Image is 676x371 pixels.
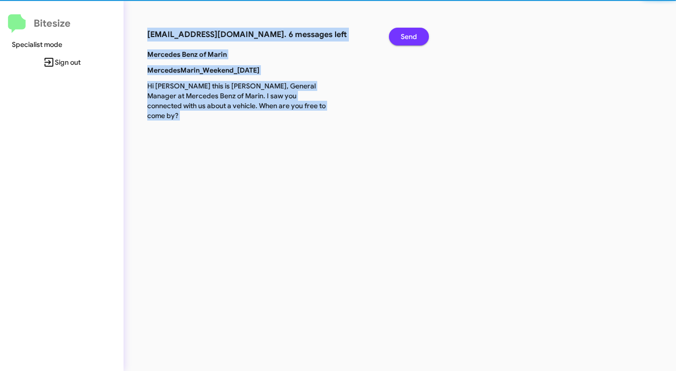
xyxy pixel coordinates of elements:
[8,53,116,71] span: Sign out
[147,66,259,75] b: MercedesMarin_Weekend_[DATE]
[401,28,417,45] span: Send
[147,50,227,59] b: Mercedes Benz of Marin
[140,81,333,121] p: Hi [PERSON_NAME] this is [PERSON_NAME], General Manager at Mercedes Benz of Marin. I saw you conn...
[389,28,429,45] button: Send
[147,28,374,41] h3: [EMAIL_ADDRESS][DOMAIN_NAME]. 6 messages left
[8,14,71,33] a: Bitesize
